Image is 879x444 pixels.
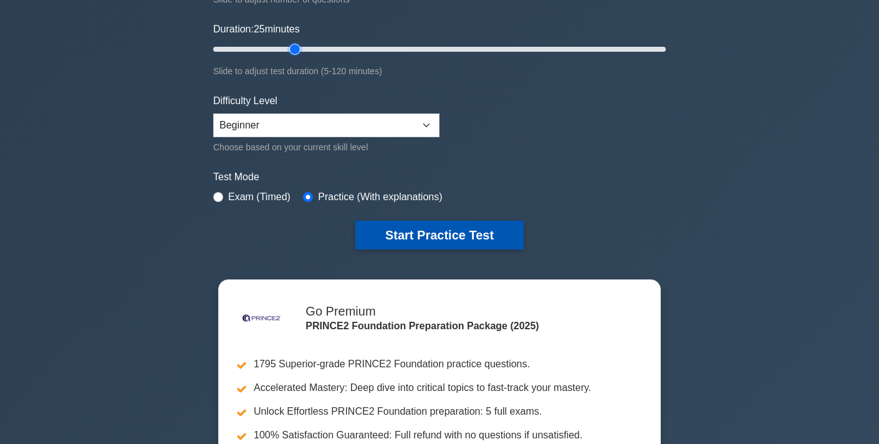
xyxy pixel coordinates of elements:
[228,190,291,205] label: Exam (Timed)
[254,24,265,34] span: 25
[213,22,300,37] label: Duration: minutes
[213,170,666,185] label: Test Mode
[213,64,666,79] div: Slide to adjust test duration (5-120 minutes)
[213,94,277,109] label: Difficulty Level
[355,221,524,249] button: Start Practice Test
[318,190,442,205] label: Practice (With explanations)
[213,140,439,155] div: Choose based on your current skill level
